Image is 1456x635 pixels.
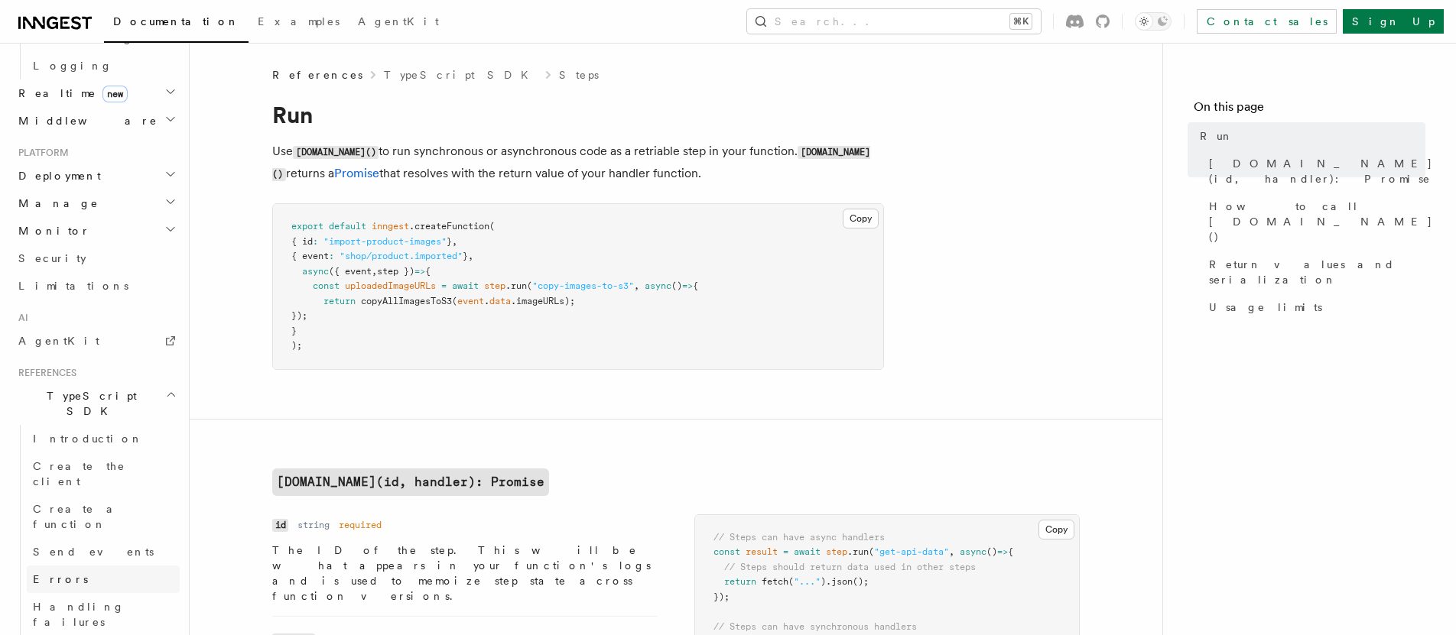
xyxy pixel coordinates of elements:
[291,251,329,261] span: { event
[345,280,436,291] span: uploadedImageURLs
[559,67,599,83] a: Steps
[272,67,362,83] span: References
[821,576,826,587] span: )
[869,546,874,557] span: (
[511,296,575,306] span: .imageURLs);
[724,562,976,572] span: // Steps should return data used in other steps
[18,252,86,264] span: Security
[329,251,334,261] span: :
[33,503,124,530] span: Create a function
[12,245,180,272] a: Security
[484,280,505,291] span: step
[783,546,788,557] span: =
[1209,300,1322,315] span: Usage limits
[334,166,379,180] a: Promise
[291,236,313,247] span: { id
[291,221,323,232] span: export
[272,101,884,128] h1: Run
[1197,9,1337,34] a: Contact sales
[349,5,448,41] a: AgentKit
[425,266,431,277] span: {
[452,236,457,247] span: ,
[463,251,468,261] span: }
[960,546,986,557] span: async
[843,209,879,228] button: Copy
[33,546,154,558] span: Send events
[634,280,639,291] span: ,
[339,519,382,531] dd: required
[12,168,101,183] span: Deployment
[258,15,340,28] span: Examples
[302,266,329,277] span: async
[527,280,532,291] span: (
[33,601,125,628] span: Handling failures
[12,162,180,190] button: Deployment
[12,272,180,300] a: Limitations
[329,266,372,277] span: ({ event
[1203,150,1425,193] a: [DOMAIN_NAME](id, handler): Promise
[291,326,297,336] span: }
[826,546,847,557] span: step
[1135,12,1172,31] button: Toggle dark mode
[12,79,180,107] button: Realtimenew
[12,86,128,101] span: Realtime
[986,546,997,557] span: ()
[372,266,377,277] span: ,
[12,113,158,128] span: Middleware
[1200,128,1233,144] span: Run
[340,251,463,261] span: "shop/product.imported"
[113,15,239,28] span: Documentation
[489,221,495,232] span: (
[671,280,682,291] span: ()
[329,221,366,232] span: default
[377,266,414,277] span: step })
[1038,520,1074,539] button: Copy
[12,382,180,425] button: TypeScript SDK
[1209,257,1425,287] span: Return values and serialization
[724,576,756,587] span: return
[1209,156,1433,186] span: [DOMAIN_NAME](id, handler): Promise
[12,196,99,211] span: Manage
[441,280,447,291] span: =
[297,519,330,531] dd: string
[794,546,821,557] span: await
[457,296,484,306] span: event
[853,576,869,587] span: ();
[12,327,180,355] a: AgentKit
[18,280,128,292] span: Limitations
[1203,193,1425,251] a: How to call [DOMAIN_NAME]()
[272,543,658,604] p: The ID of the step. This will be what appears in your function's logs and is used to memoize step...
[12,107,180,134] button: Middleware
[489,296,511,306] span: data
[747,9,1041,34] button: Search...⌘K
[33,433,143,445] span: Introduction
[102,86,128,102] span: new
[794,576,821,587] span: "..."
[372,221,409,232] span: inngest
[27,425,180,452] a: Introduction
[12,388,165,419] span: TypeScript SDK
[447,236,452,247] span: }
[762,576,788,587] span: fetch
[12,223,90,238] span: Monitor
[874,546,949,557] span: "get-api-data"
[323,236,447,247] span: "import-product-images"
[291,340,302,351] span: );
[414,266,425,277] span: =>
[468,251,473,261] span: ,
[33,573,88,585] span: Errors
[746,546,778,557] span: result
[713,591,730,602] span: });
[272,468,549,496] code: [DOMAIN_NAME](id, handler): Promise
[291,310,307,321] span: });
[452,296,457,306] span: (
[27,52,180,79] a: Logging
[505,280,527,291] span: .run
[361,296,452,306] span: copyAllImagesToS3
[12,147,69,159] span: Platform
[1203,251,1425,293] a: Return values and serialization
[272,519,288,532] code: id
[384,67,538,83] a: TypeScript SDK
[997,546,1008,557] span: =>
[713,546,740,557] span: const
